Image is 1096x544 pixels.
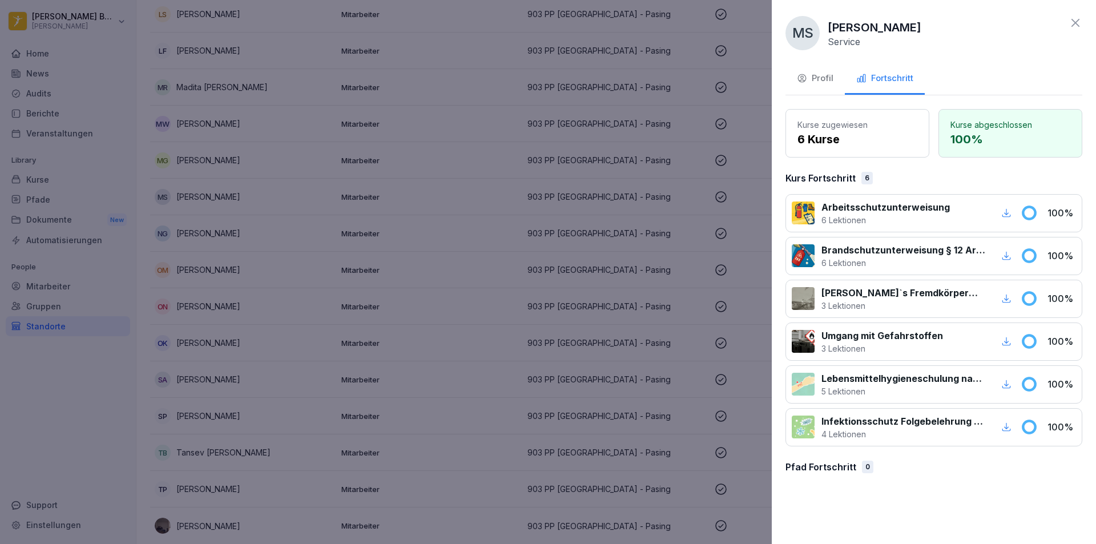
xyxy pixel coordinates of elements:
p: 3 Lektionen [821,300,985,312]
div: 6 [861,172,873,184]
p: 6 Kurse [797,131,917,148]
p: 6 Lektionen [821,214,950,226]
p: [PERSON_NAME] [828,19,921,36]
p: 100 % [950,131,1070,148]
p: 5 Lektionen [821,385,985,397]
p: Kurse zugewiesen [797,119,917,131]
p: 3 Lektionen [821,342,943,354]
p: Brandschutzunterweisung § 12 ArbSchG [821,243,985,257]
div: Fortschritt [856,72,913,85]
p: 100 % [1047,335,1076,348]
div: Profil [797,72,833,85]
div: MS [785,16,820,50]
p: 6 Lektionen [821,257,985,269]
p: 100 % [1047,377,1076,391]
p: Lebensmittelhygieneschulung nach EU-Verordnung (EG) Nr. 852 / 2004 [821,372,985,385]
p: Umgang mit Gefahrstoffen [821,329,943,342]
button: Fortschritt [845,64,925,95]
p: Kurs Fortschritt [785,171,856,185]
p: 4 Lektionen [821,428,985,440]
p: 100 % [1047,206,1076,220]
button: Profil [785,64,845,95]
p: 100 % [1047,249,1076,263]
p: Kurse abgeschlossen [950,119,1070,131]
p: 100 % [1047,420,1076,434]
p: 100 % [1047,292,1076,305]
p: [PERSON_NAME]`s Fremdkörpermanagement [821,286,985,300]
p: Arbeitsschutzunterweisung [821,200,950,214]
p: Pfad Fortschritt [785,460,856,474]
div: 0 [862,461,873,473]
p: Infektionsschutz Folgebelehrung (nach §43 IfSG) [821,414,985,428]
p: Service [828,36,860,47]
